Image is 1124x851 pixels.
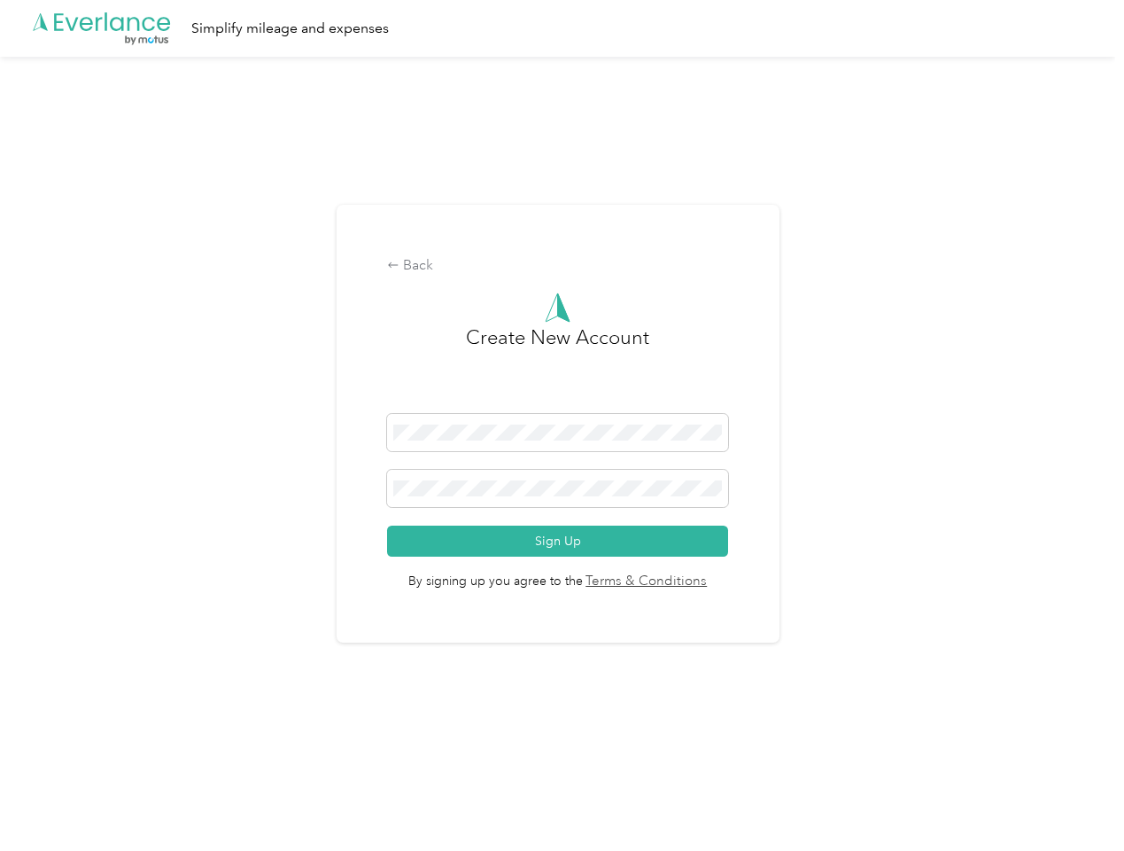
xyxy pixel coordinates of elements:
[387,526,728,557] button: Sign Up
[191,18,389,40] div: Simplify mileage and expenses
[387,255,728,277] div: Back
[387,557,728,592] span: By signing up you agree to the
[466,323,649,414] h3: Create New Account
[583,572,708,592] a: Terms & Conditions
